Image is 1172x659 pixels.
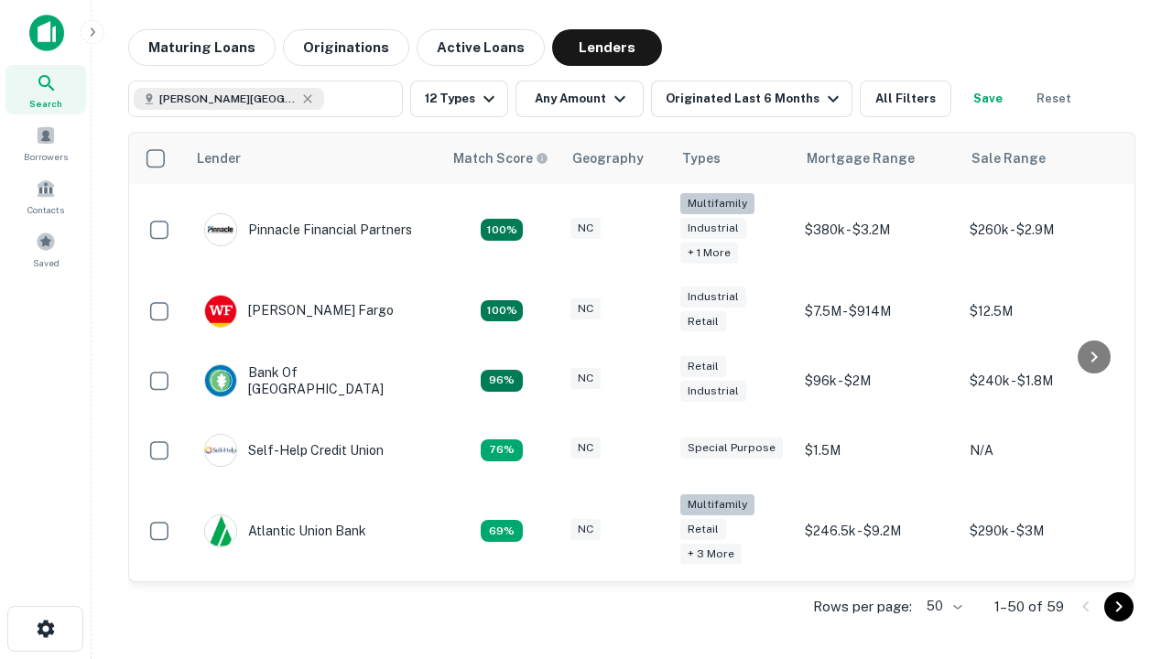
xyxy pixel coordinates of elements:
img: capitalize-icon.png [29,15,64,51]
p: Rows per page: [813,596,912,618]
div: Types [682,147,721,169]
div: NC [570,519,601,540]
button: Lenders [552,29,662,66]
div: + 1 more [680,243,738,264]
div: Bank Of [GEOGRAPHIC_DATA] [204,364,424,397]
div: NC [570,218,601,239]
h6: Match Score [453,148,545,168]
th: Geography [561,133,671,184]
div: Mortgage Range [807,147,915,169]
button: Reset [1025,81,1083,117]
div: Self-help Credit Union [204,434,384,467]
td: $1.5M [796,416,960,485]
div: Originated Last 6 Months [666,88,844,110]
button: All Filters [860,81,951,117]
img: picture [205,515,236,546]
div: Matching Properties: 11, hasApolloMatch: undefined [481,439,523,461]
td: N/A [960,416,1125,485]
div: Matching Properties: 26, hasApolloMatch: undefined [481,219,523,241]
td: $246.5k - $9.2M [796,485,960,578]
button: Go to next page [1104,592,1134,621]
td: $12.5M [960,276,1125,346]
div: Industrial [680,381,746,402]
button: Originated Last 6 Months [651,81,852,117]
div: Geography [572,147,644,169]
div: 50 [919,593,965,620]
td: $240k - $1.8M [960,346,1125,416]
th: Capitalize uses an advanced AI algorithm to match your search with the best lender. The match sco... [442,133,561,184]
div: NC [570,438,601,459]
span: [PERSON_NAME][GEOGRAPHIC_DATA], [GEOGRAPHIC_DATA] [159,91,297,107]
div: NC [570,368,601,389]
th: Types [671,133,796,184]
div: Matching Properties: 15, hasApolloMatch: undefined [481,300,523,322]
div: Industrial [680,218,746,239]
td: $290k - $3M [960,485,1125,578]
div: Retail [680,311,726,332]
button: Any Amount [515,81,644,117]
button: Save your search to get updates of matches that match your search criteria. [959,81,1017,117]
a: Search [5,65,86,114]
div: Special Purpose [680,438,783,459]
iframe: Chat Widget [1080,454,1172,542]
button: 12 Types [410,81,508,117]
div: Capitalize uses an advanced AI algorithm to match your search with the best lender. The match sco... [453,148,548,168]
th: Lender [186,133,442,184]
div: Sale Range [971,147,1046,169]
td: $7.5M - $914M [796,276,960,346]
img: picture [205,365,236,396]
th: Mortgage Range [796,133,960,184]
div: Matching Properties: 14, hasApolloMatch: undefined [481,370,523,392]
div: Atlantic Union Bank [204,514,366,547]
div: NC [570,298,601,319]
div: Retail [680,519,726,540]
button: Maturing Loans [128,29,276,66]
div: Industrial [680,286,746,308]
div: Lender [197,147,241,169]
button: Originations [283,29,409,66]
img: picture [205,435,236,466]
span: Saved [33,255,60,270]
span: Contacts [27,202,64,217]
img: picture [205,214,236,245]
th: Sale Range [960,133,1125,184]
div: Pinnacle Financial Partners [204,213,412,246]
div: Multifamily [680,193,754,214]
div: + 3 more [680,544,742,565]
div: Multifamily [680,494,754,515]
img: picture [205,296,236,327]
td: $96k - $2M [796,346,960,416]
div: [PERSON_NAME] Fargo [204,295,394,328]
span: Search [29,96,62,111]
a: Borrowers [5,118,86,167]
div: Matching Properties: 10, hasApolloMatch: undefined [481,520,523,542]
td: $380k - $3.2M [796,184,960,276]
div: Retail [680,356,726,377]
td: $260k - $2.9M [960,184,1125,276]
p: 1–50 of 59 [994,596,1064,618]
button: Active Loans [417,29,545,66]
a: Contacts [5,171,86,221]
span: Borrowers [24,149,68,164]
a: Saved [5,224,86,274]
